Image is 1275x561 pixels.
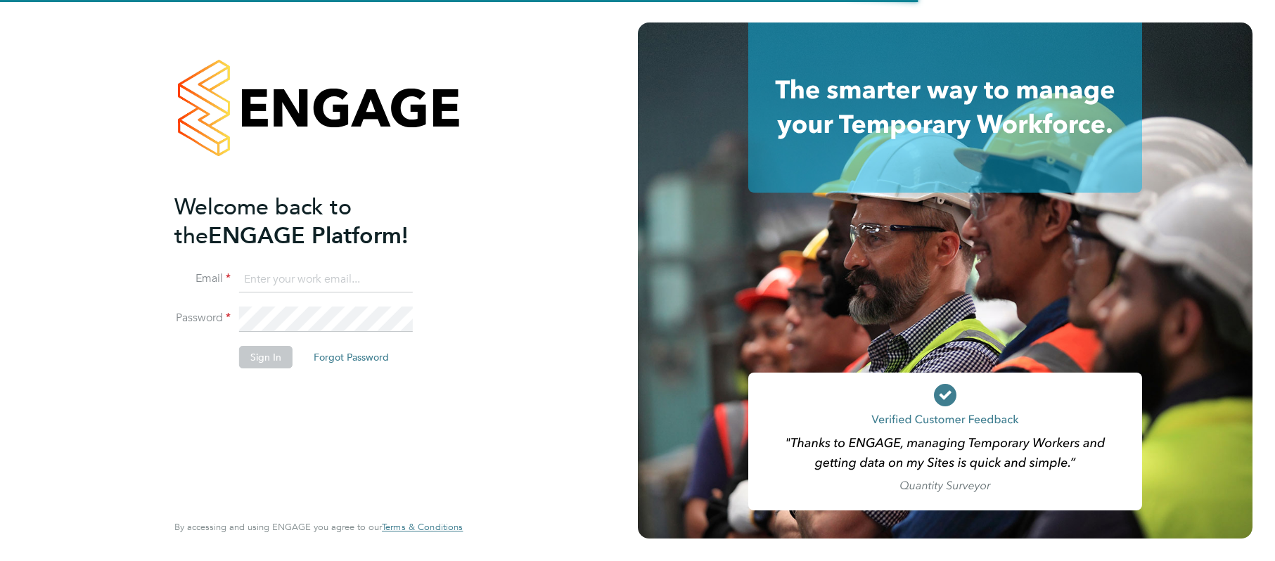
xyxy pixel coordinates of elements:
[174,521,463,533] span: By accessing and using ENGAGE you agree to our
[239,346,293,368] button: Sign In
[302,346,400,368] button: Forgot Password
[382,522,463,533] a: Terms & Conditions
[382,521,463,533] span: Terms & Conditions
[239,267,413,292] input: Enter your work email...
[174,311,231,325] label: Password
[174,271,231,286] label: Email
[174,193,352,250] span: Welcome back to the
[174,193,449,250] h2: ENGAGE Platform!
